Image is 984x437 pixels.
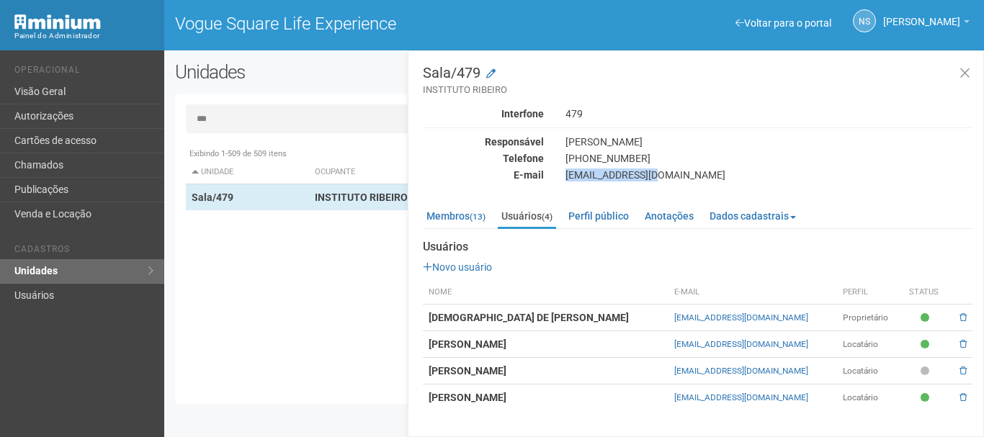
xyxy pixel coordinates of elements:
span: Ativo [921,392,933,404]
h3: Sala/479 [423,66,972,96]
a: Modificar a unidade [486,67,496,81]
span: Nicolle Silva [883,2,960,27]
a: [EMAIL_ADDRESS][DOMAIN_NAME] [674,339,808,349]
a: Usuários(4) [498,205,556,229]
small: INSTITUTO RIBEIRO [423,84,972,96]
small: (13) [470,212,486,222]
th: Perfil [837,281,903,305]
div: [EMAIL_ADDRESS][DOMAIN_NAME] [555,168,983,181]
a: [EMAIL_ADDRESS][DOMAIN_NAME] [674,366,808,376]
div: Painel do Administrador [14,30,153,42]
strong: INSTITUTO RIBEIRO [315,192,408,203]
th: Status [903,281,951,305]
td: Locatário [837,331,903,358]
td: Proprietário [837,305,903,331]
a: Voltar para o portal [735,17,831,29]
td: Locatário [837,358,903,384]
strong: [DEMOGRAPHIC_DATA] DE [PERSON_NAME] [429,312,629,323]
div: E-mail [412,168,555,181]
a: Novo usuário [423,261,492,273]
a: Anotações [641,205,697,227]
a: [EMAIL_ADDRESS][DOMAIN_NAME] [674,392,808,402]
span: Pendente [921,365,933,377]
th: Nome [423,281,668,305]
div: Exibindo 1-509 de 509 itens [186,148,962,161]
td: Locatário [837,384,903,411]
th: Unidade: activate to sort column descending [186,161,309,184]
a: [PERSON_NAME] [883,18,970,30]
a: Membros(13) [423,205,489,227]
th: E-mail [668,281,837,305]
th: Ocupante: activate to sort column ascending [309,161,654,184]
a: Dados cadastrais [706,205,800,227]
span: Ativo [921,338,933,351]
strong: [PERSON_NAME] [429,392,506,403]
small: (4) [542,212,553,222]
h1: Vogue Square Life Experience [175,14,563,33]
strong: [PERSON_NAME] [429,338,506,350]
div: 479 [555,107,983,120]
a: Perfil público [565,205,632,227]
div: [PHONE_NUMBER] [555,152,983,165]
a: NS [853,9,876,32]
a: [EMAIL_ADDRESS][DOMAIN_NAME] [674,312,808,323]
li: Operacional [14,65,153,80]
strong: [PERSON_NAME] [429,365,506,377]
div: Interfone [412,107,555,120]
div: Telefone [412,152,555,165]
img: Minium [14,14,101,30]
span: Ativo [921,312,933,324]
strong: Usuários [423,240,972,253]
li: Cadastros [14,244,153,259]
div: Responsável [412,135,555,148]
h2: Unidades [175,61,495,83]
div: [PERSON_NAME] [555,135,983,148]
strong: Sala/479 [192,192,233,203]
